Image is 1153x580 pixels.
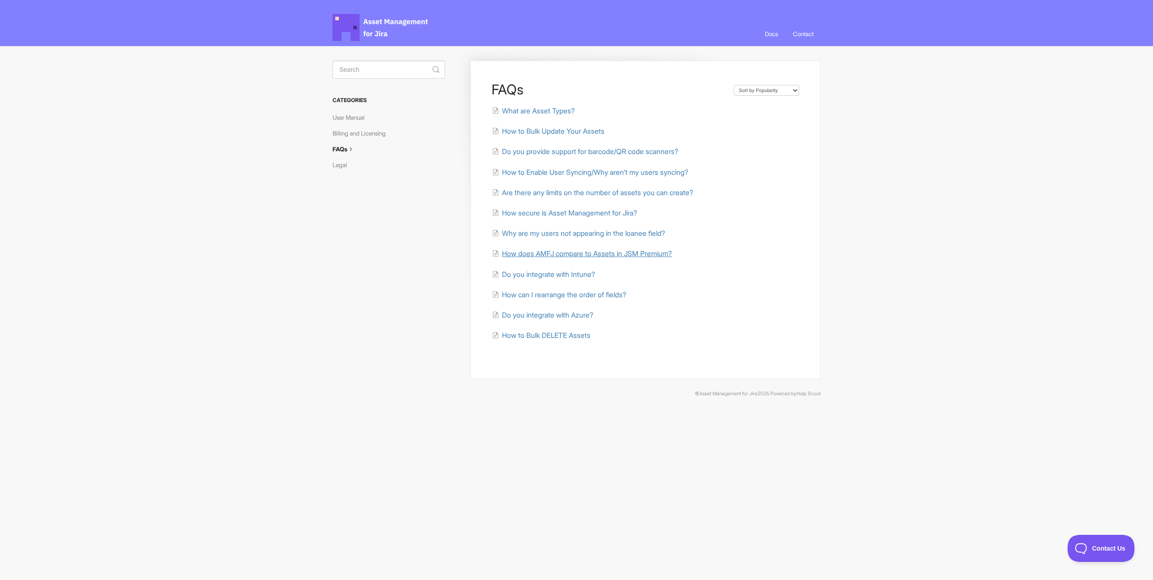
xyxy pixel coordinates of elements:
[502,168,688,177] span: How to Enable User Syncing/Why aren't my users syncing?
[699,391,758,397] a: Asset Management for Jira
[502,127,605,136] span: How to Bulk Update Your Assets
[492,331,591,340] a: How to Bulk DELETE Assets
[333,61,445,79] input: Search
[1068,535,1135,562] iframe: Toggle Customer Support
[492,290,626,299] a: How can I rearrange the order of fields?
[333,158,354,172] a: Legal
[492,311,593,319] a: Do you integrate with Azure?
[786,22,820,46] a: Contact
[492,188,693,197] a: Are there any limits on the number of assets you can create?
[797,391,820,397] a: Help Scout
[492,168,688,177] a: How to Enable User Syncing/Why aren't my users syncing?
[502,147,678,156] span: Do you provide support for barcode/QR code scanners?
[333,92,445,108] h3: Categories
[502,270,595,279] span: Do you integrate with Intune?
[333,110,371,125] a: User Manual
[492,127,605,136] a: How to Bulk Update Your Assets
[492,81,725,98] h1: FAQs
[502,249,672,258] span: How does AMFJ compare to Assets in JSM Premium?
[492,107,575,115] a: What are Asset Types?
[758,22,785,46] a: Docs
[492,249,672,258] a: How does AMFJ compare to Assets in JSM Premium?
[502,311,593,319] span: Do you integrate with Azure?
[502,188,693,197] span: Are there any limits on the number of assets you can create?
[333,390,820,398] p: © 2025.
[770,391,820,397] span: Powered by
[502,331,591,340] span: How to Bulk DELETE Assets
[492,229,665,238] a: Why are my users not appearing in the loanee field?
[492,270,595,279] a: Do you integrate with Intune?
[502,229,665,238] span: Why are my users not appearing in the loanee field?
[333,14,429,41] span: Asset Management for Jira Docs
[492,147,678,156] a: Do you provide support for barcode/QR code scanners?
[492,209,637,217] a: How secure is Asset Management for Jira?
[502,209,637,217] span: How secure is Asset Management for Jira?
[502,107,575,115] span: What are Asset Types?
[333,142,362,156] a: FAQs
[333,126,393,140] a: Billing and Licensing
[502,290,626,299] span: How can I rearrange the order of fields?
[734,85,799,96] select: Page reloads on selection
